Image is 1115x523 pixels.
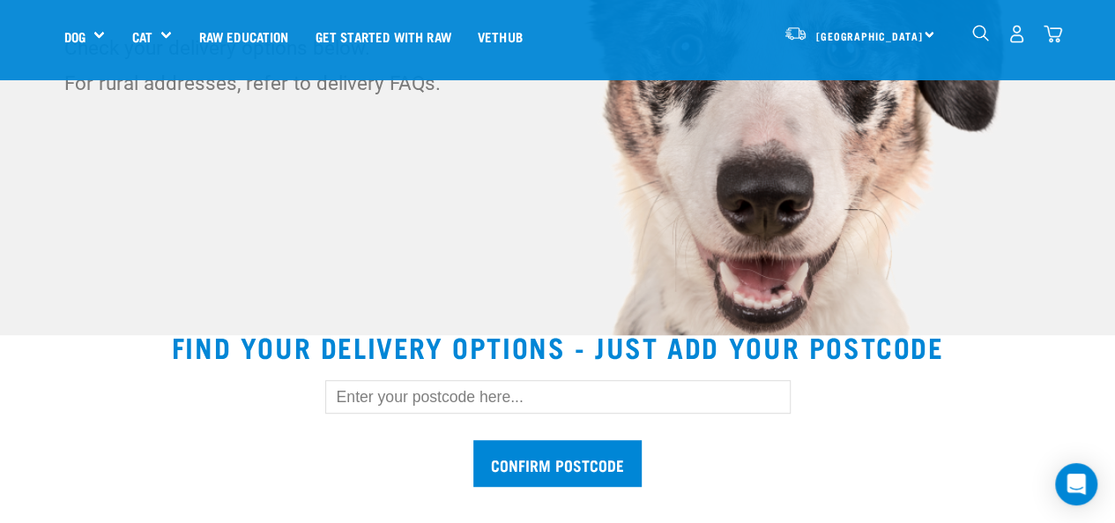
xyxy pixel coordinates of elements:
[465,1,536,71] a: Vethub
[1055,463,1097,505] div: Open Intercom Messenger
[816,33,923,39] span: [GEOGRAPHIC_DATA]
[21,331,1094,362] h2: Find your delivery options - just add your postcode
[185,1,301,71] a: Raw Education
[64,26,85,47] a: Dog
[972,25,989,41] img: home-icon-1@2x.png
[131,26,152,47] a: Cat
[784,26,807,41] img: van-moving.png
[325,380,791,414] input: Enter your postcode here...
[473,440,642,487] input: Confirm postcode
[302,1,465,71] a: Get started with Raw
[1044,25,1062,43] img: home-icon@2x.png
[1007,25,1026,43] img: user.png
